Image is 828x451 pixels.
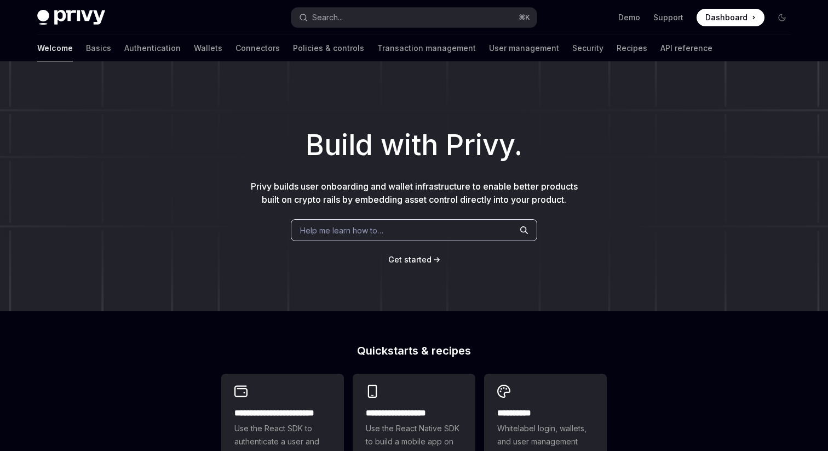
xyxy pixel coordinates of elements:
[221,345,607,356] h2: Quickstarts & recipes
[300,225,383,236] span: Help me learn how to…
[251,181,578,205] span: Privy builds user onboarding and wallet infrastructure to enable better products built on crypto ...
[194,35,222,61] a: Wallets
[697,9,764,26] a: Dashboard
[37,35,73,61] a: Welcome
[773,9,791,26] button: Toggle dark mode
[124,35,181,61] a: Authentication
[617,35,647,61] a: Recipes
[291,8,537,27] button: Search...⌘K
[653,12,683,23] a: Support
[377,35,476,61] a: Transaction management
[312,11,343,24] div: Search...
[235,35,280,61] a: Connectors
[489,35,559,61] a: User management
[618,12,640,23] a: Demo
[86,35,111,61] a: Basics
[705,12,748,23] span: Dashboard
[519,13,530,22] span: ⌘ K
[660,35,712,61] a: API reference
[37,10,105,25] img: dark logo
[572,35,603,61] a: Security
[18,124,810,167] h1: Build with Privy.
[388,255,432,264] span: Get started
[293,35,364,61] a: Policies & controls
[388,254,432,265] a: Get started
